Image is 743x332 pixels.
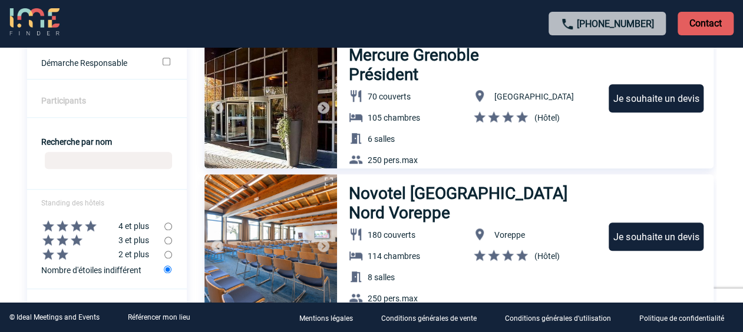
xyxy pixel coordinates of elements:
a: [PHONE_NUMBER] [577,18,654,29]
label: 3 et plus [27,233,164,247]
span: 250 pers.max [368,155,418,165]
label: Participants [41,96,86,105]
img: 1.jpg [204,174,337,307]
input: Démarche Responsable [163,58,170,65]
p: Mentions légales [299,314,353,323]
img: baseline_restaurant_white_24dp-b.png [349,227,363,241]
h3: Novotel [GEOGRAPHIC_DATA] Nord Voreppe [349,184,598,223]
img: baseline_meeting_room_white_24dp-b.png [349,131,363,145]
label: 4 et plus [27,219,164,233]
a: Conditions générales d'utilisation [496,312,630,323]
label: Démarche Responsable [41,58,147,68]
a: Référencer mon lieu [128,313,190,321]
div: © Ideal Meetings and Events [9,313,100,321]
span: 250 pers.max [368,294,418,303]
span: (Hôtel) [534,251,559,261]
img: baseline_restaurant_white_24dp-b.png [349,89,363,103]
span: 114 chambres [368,251,420,261]
h3: Mercure Grenoble Président [349,45,552,84]
span: Standing des hôtels [41,199,104,207]
span: 180 couverts [368,230,415,240]
label: Recherche par nom [41,137,112,147]
span: [GEOGRAPHIC_DATA] [494,92,573,101]
span: 6 salles [368,134,395,144]
img: call-24-px.png [560,17,574,31]
p: Politique de confidentialité [639,314,724,323]
img: baseline_location_on_white_24dp-b.png [473,227,487,241]
div: Je souhaite un devis [609,223,704,251]
span: 105 chambres [368,113,420,122]
img: baseline_location_on_white_24dp-b.png [473,89,487,103]
img: baseline_group_white_24dp-b.png [349,152,363,167]
p: Conditions générales de vente [381,314,477,323]
p: Contact [678,12,734,35]
a: Mentions légales [290,312,372,323]
span: 8 salles [368,273,395,282]
img: baseline_group_white_24dp-b.png [349,291,363,305]
img: baseline_meeting_room_white_24dp-b.png [349,270,363,284]
label: 2 et plus [27,247,164,261]
a: Conditions générales de vente [372,312,496,323]
img: baseline_hotel_white_24dp-b.png [349,110,363,124]
a: Politique de confidentialité [630,312,743,323]
p: Conditions générales d'utilisation [505,314,611,323]
img: 1.jpg [204,36,337,168]
img: baseline_hotel_white_24dp-b.png [349,248,363,263]
div: Je souhaite un devis [609,84,704,112]
span: 70 couverts [368,92,411,101]
span: Voreppe [494,230,524,240]
span: (Hôtel) [534,113,559,122]
label: Nombre d'étoiles indifférent [41,261,164,277]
